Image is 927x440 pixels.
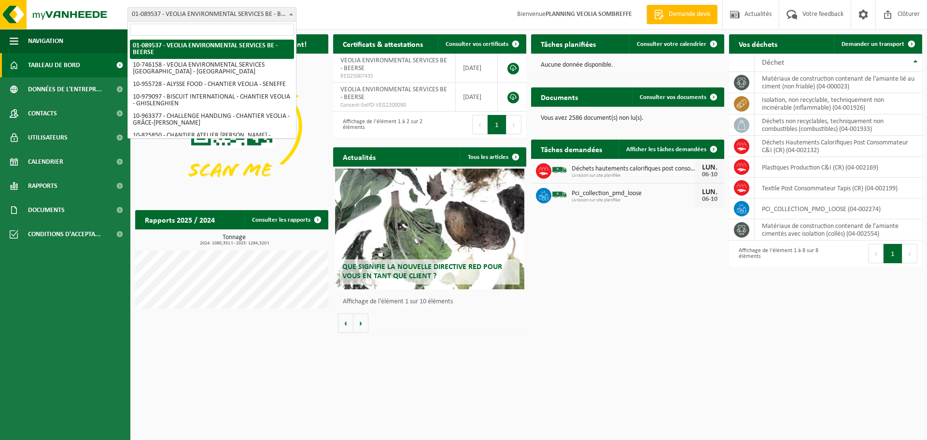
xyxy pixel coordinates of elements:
[488,115,506,134] button: 1
[626,146,706,153] span: Afficher les tâches demandées
[868,244,884,263] button: Previous
[130,91,294,110] li: 10-979097 - BISCUIT INTERNATIONAL - CHANTIER VEOLIA - GHISLENGHIEN
[755,72,922,93] td: matériaux de construction contenant de l'amiante lié au ciment (non friable) (04-000023)
[551,162,568,178] img: BL-SO-LV
[130,129,294,149] li: 10-825850 - CHANTIER ATELIER [PERSON_NAME] - VEOLIA - WAREMME
[333,147,385,166] h2: Actualités
[755,136,922,157] td: Déchets Hautements Calorifiques Post Consommateur C&I (CR) (04-002132)
[572,198,695,203] span: Livraison sur site planifiée
[338,114,425,135] div: Affichage de l'élément 1 à 2 sur 2 éléments
[729,34,787,53] h2: Vos déchets
[135,210,225,229] h2: Rapports 2025 / 2024
[28,101,57,126] span: Contacts
[531,140,612,158] h2: Tâches demandées
[884,244,902,263] button: 1
[335,169,524,289] a: Que signifie la nouvelle directive RED pour vous en tant que client ?
[244,210,327,229] a: Consulter les rapports
[700,164,719,171] div: LUN.
[755,219,922,241] td: matériaux de construction contenant de l'amiante cimentés avec isolation (collés) (04-002554)
[572,190,695,198] span: Pci_collection_pmd_loose
[456,54,498,83] td: [DATE]
[546,11,632,18] strong: PLANNING VEOLIA SOMBREFFE
[755,157,922,178] td: Plastiques Production C&I (CR) (04-002169)
[842,41,904,47] span: Demander un transport
[342,263,502,280] span: Que signifie la nouvelle directive RED pour vous en tant que client ?
[28,53,80,77] span: Tableau de bord
[130,110,294,129] li: 10-963377 - CHALLENGE HANDLING - CHANTIER VEOLIA - GRÂCE-[PERSON_NAME]
[734,243,821,264] div: Affichage de l'élément 1 à 8 sur 8 éléments
[128,8,296,21] span: 01-089537 - VEOLIA ENVIRONMENTAL SERVICES BE - BEERSE
[343,298,521,305] p: Affichage de l'élément 1 sur 10 éléments
[340,57,447,72] span: VEOLIA ENVIRONMENTAL SERVICES BE - BEERSE
[28,222,101,246] span: Conditions d'accepta...
[446,41,508,47] span: Consulter vos certificats
[340,86,447,101] span: VEOLIA ENVIRONMENTAL SERVICES BE - BEERSE
[472,115,488,134] button: Previous
[755,93,922,114] td: isolation, non recyclable, techniquement non incinérable (inflammable) (04-001926)
[700,188,719,196] div: LUN.
[127,7,296,22] span: 01-089537 - VEOLIA ENVIRONMENTAL SERVICES BE - BEERSE
[28,77,102,101] span: Données de l'entrepr...
[640,94,706,100] span: Consulter vos documents
[340,101,448,109] span: Consent-SelfD-VEG2200090
[460,147,525,167] a: Tous les articles
[140,241,328,246] span: 2024: 1080,351 t - 2025: 1294,320 t
[618,140,723,159] a: Afficher les tâches demandées
[541,62,715,69] p: Aucune donnée disponible.
[438,34,525,54] a: Consulter vos certificats
[666,10,713,19] span: Demande devis
[130,78,294,91] li: 10-955728 - ALYSSE FOOD - CHANTIER VEOLIA - SENEFFE
[700,196,719,203] div: 06-10
[646,5,717,24] a: Demande devis
[902,244,917,263] button: Next
[28,174,57,198] span: Rapports
[572,173,695,179] span: Livraison sur site planifiée
[28,126,68,150] span: Utilisateurs
[333,34,433,53] h2: Certificats & attestations
[353,313,368,333] button: Volgende
[28,198,65,222] span: Documents
[130,40,294,59] li: 01-089537 - VEOLIA ENVIRONMENTAL SERVICES BE - BEERSE
[637,41,706,47] span: Consulter votre calendrier
[755,199,922,219] td: PCI_COLLECTION_PMD_LOOSE (04-002274)
[456,83,498,112] td: [DATE]
[531,34,605,53] h2: Tâches planifiées
[632,87,723,107] a: Consulter vos documents
[28,29,63,53] span: Navigation
[541,115,715,122] p: Vous avez 2586 document(s) non lu(s).
[506,115,521,134] button: Next
[755,178,922,199] td: Textile Post Consommateur Tapis (CR) (04-002199)
[531,87,588,106] h2: Documents
[140,234,328,246] h3: Tonnage
[572,165,695,173] span: Déchets hautements calorifiques post consommateur c&i (cr)
[28,150,63,174] span: Calendrier
[340,72,448,80] span: RED25007435
[700,171,719,178] div: 06-10
[762,59,784,67] span: Déchet
[551,186,568,203] img: BL-SO-LV
[834,34,921,54] a: Demander un transport
[338,313,353,333] button: Vorige
[130,59,294,78] li: 10-746158 - VEOLIA ENVIRONMENTAL SERVICES [GEOGRAPHIC_DATA] - [GEOGRAPHIC_DATA]
[755,114,922,136] td: déchets non recyclables, techniquement non combustibles (combustibles) (04-001933)
[629,34,723,54] a: Consulter votre calendrier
